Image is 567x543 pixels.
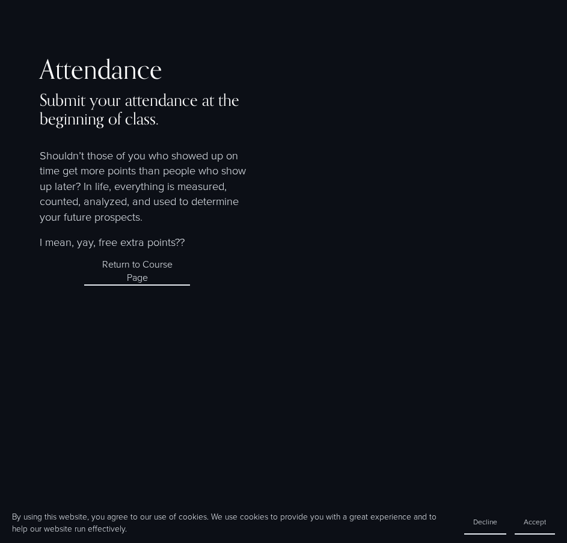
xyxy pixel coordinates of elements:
[464,510,506,535] button: Decline
[524,517,546,527] span: Accept
[40,235,258,250] p: I mean, yay, free extra points??
[40,148,258,225] p: Shouldn’t those of you who showed up on time get more points than people who show up later? In li...
[12,511,452,533] p: By using this website, you agree to our use of cookies. We use cookies to provide you with a grea...
[40,55,258,84] h2: Attendance
[473,517,497,527] span: Decline
[40,91,258,129] h4: Submit your attendance at the beginning of class.
[84,256,190,286] a: Return to Course Page
[515,510,555,535] button: Accept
